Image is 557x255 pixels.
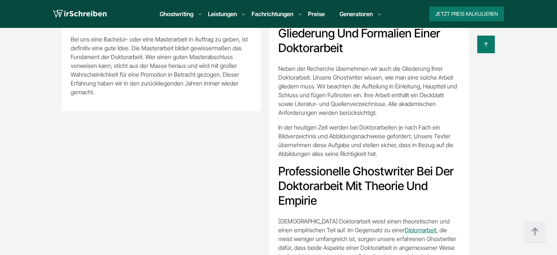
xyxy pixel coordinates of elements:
[278,123,460,158] p: In der heutigen Zeit werden bei Doktorarbeiten je nach Fach ein Bildverzeichnis und Abbildungsnac...
[405,226,437,234] a: Diplomarbeit
[278,164,460,208] h3: Professionelle Ghostwriter bei der Doktorarbeit mit Theorie und Empirie
[524,221,546,243] img: button top
[208,10,237,18] a: Leistungen
[71,35,252,96] p: Bei uns eine Bachelor- oder eine Masterarbeit in Auftrag zu geben, ist definitiv eine gute Idee. ...
[278,64,460,117] p: Neben der Recherche übernehmen wir auch die Gliederung Ihrer Doktorarbeit. Unsere Ghostwriter wis...
[339,10,373,18] a: Generatoren
[308,10,325,18] a: Preise
[160,10,193,18] a: Ghostwriting
[429,7,504,21] button: Jetzt Preis kalkulieren
[252,10,293,18] a: Fachrichtungen
[53,8,107,19] img: logo wirschreiben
